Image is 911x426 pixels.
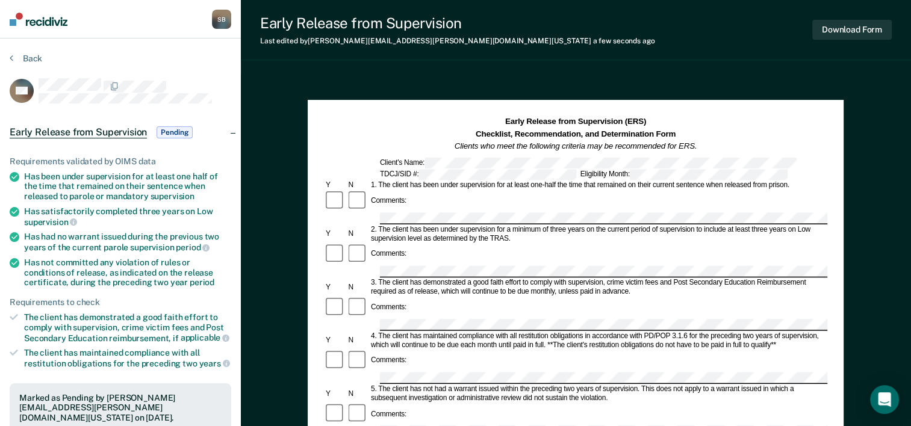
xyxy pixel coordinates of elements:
[24,206,231,227] div: Has satisfactorily completed three years on Low
[176,242,210,252] span: period
[10,126,147,138] span: Early Release from Supervision
[190,277,214,287] span: period
[260,14,655,32] div: Early Release from Supervision
[24,217,77,227] span: supervision
[181,333,229,342] span: applicable
[369,410,408,419] div: Comments:
[199,359,230,368] span: years
[505,117,646,126] strong: Early Release from Supervision (ERS)
[324,336,346,345] div: Y
[24,312,231,343] div: The client has demonstrated a good faith effort to comply with supervision, crime victim fees and...
[369,303,408,312] div: Comments:
[24,171,231,202] div: Has been under supervision for at least one half of the time that remained on their sentence when...
[347,181,369,190] div: N
[369,181,827,190] div: 1. The client has been under supervision for at least one-half the time that remained on their cu...
[870,385,899,414] div: Open Intercom Messenger
[10,156,231,167] div: Requirements validated by OIMS data
[260,37,655,45] div: Last edited by [PERSON_NAME][EMAIL_ADDRESS][PERSON_NAME][DOMAIN_NAME][US_STATE]
[455,141,697,150] em: Clients who meet the following criteria may be recommended for ERS.
[10,13,67,26] img: Recidiviz
[10,53,42,64] button: Back
[24,232,231,252] div: Has had no warrant issued during the previous two years of the current parole supervision
[157,126,193,138] span: Pending
[347,229,369,238] div: N
[378,169,579,180] div: TDCJ/SID #:
[324,181,346,190] div: Y
[151,191,194,201] span: supervision
[369,384,827,403] div: 5. The client has not had a warrant issued within the preceding two years of supervision. This do...
[324,389,346,398] div: Y
[579,169,789,180] div: Eligibility Month:
[378,157,798,168] div: Client's Name:
[369,332,827,350] div: 4. The client has maintained compliance with all restitution obligations in accordance with PD/PO...
[19,393,222,423] div: Marked as Pending by [PERSON_NAME][EMAIL_ADDRESS][PERSON_NAME][DOMAIN_NAME][US_STATE] on [DATE].
[212,10,231,29] button: SB
[812,20,892,40] button: Download Form
[324,283,346,292] div: Y
[369,225,827,243] div: 2. The client has been under supervision for a minimum of three years on the current period of su...
[347,283,369,292] div: N
[24,348,231,368] div: The client has maintained compliance with all restitution obligations for the preceding two
[212,10,231,29] div: S B
[347,389,369,398] div: N
[476,129,676,138] strong: Checklist, Recommendation, and Determination Form
[369,278,827,296] div: 3. The client has demonstrated a good faith effort to comply with supervision, crime victim fees ...
[369,356,408,365] div: Comments:
[347,336,369,345] div: N
[24,258,231,288] div: Has not committed any violation of rules or conditions of release, as indicated on the release ce...
[324,229,346,238] div: Y
[369,197,408,206] div: Comments:
[593,37,655,45] span: a few seconds ago
[10,297,231,307] div: Requirements to check
[369,250,408,259] div: Comments:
